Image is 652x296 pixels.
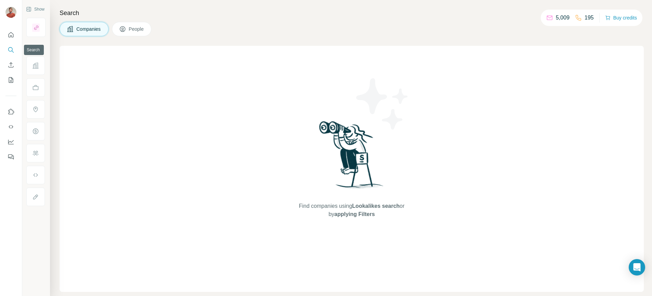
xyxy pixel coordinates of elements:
button: Buy credits [605,13,637,23]
span: People [129,26,145,32]
h4: Search [60,8,644,18]
span: Lookalikes search [352,203,400,209]
span: applying Filters [334,211,375,217]
img: Surfe Illustration - Stars [352,73,413,135]
button: Feedback [5,151,16,163]
button: My lists [5,74,16,86]
button: Use Surfe on LinkedIn [5,106,16,118]
span: Find companies using or by [297,202,406,218]
p: 5,009 [556,14,569,22]
button: Use Surfe API [5,121,16,133]
div: Open Intercom Messenger [629,259,645,275]
button: Dashboard [5,136,16,148]
button: Enrich CSV [5,59,16,71]
img: Surfe Illustration - Woman searching with binoculars [316,119,387,196]
button: Search [5,44,16,56]
button: Show [21,4,49,14]
p: 195 [585,14,594,22]
span: Companies [76,26,101,32]
img: Avatar [5,7,16,18]
button: Quick start [5,29,16,41]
